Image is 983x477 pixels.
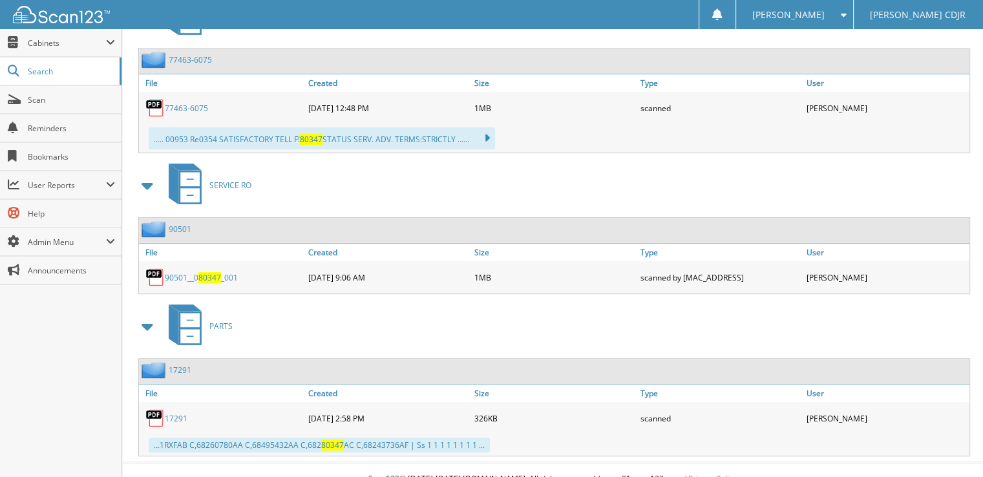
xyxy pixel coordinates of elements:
a: 17291 [169,365,191,376]
div: 1MB [471,264,637,290]
img: folder2.png [142,221,169,237]
div: 1MB [471,95,637,121]
a: PARTS [161,301,233,352]
img: PDF.png [145,268,165,287]
div: ..... 00953 Re0354 SATISFACTORY TELL F! STATUS SERV. ADV. TERMS:STRICTLY ...... [149,127,495,149]
span: Bookmarks [28,151,115,162]
span: 80347 [321,440,344,450]
span: 80347 [198,272,221,283]
img: PDF.png [145,408,165,428]
div: [PERSON_NAME] [803,95,969,121]
a: 17291 [165,413,187,424]
a: Type [637,74,803,92]
span: Help [28,208,115,219]
a: 90501 [169,224,191,235]
a: Size [471,385,637,402]
a: File [139,385,305,402]
span: Reminders [28,123,115,134]
a: Type [637,385,803,402]
a: Type [637,244,803,261]
a: User [803,385,969,402]
span: [PERSON_NAME] [752,11,825,19]
span: PARTS [209,321,233,332]
div: [DATE] 9:06 AM [305,264,471,290]
a: User [803,244,969,261]
img: scan123-logo-white.svg [13,6,110,23]
a: 90501__080347_001 [165,272,238,283]
a: Size [471,74,637,92]
span: Admin Menu [28,237,106,248]
div: [PERSON_NAME] [803,264,969,290]
a: Created [305,385,471,402]
div: scanned by [MAC_ADDRESS] [637,264,803,290]
div: scanned [637,405,803,431]
a: 77463-6075 [165,103,208,114]
a: 77463-6075 [169,54,212,65]
img: folder2.png [142,362,169,378]
iframe: Chat Widget [918,415,983,477]
span: SERVICE RO [209,180,251,191]
a: Size [471,244,637,261]
img: PDF.png [145,98,165,118]
span: [PERSON_NAME] CDJR [870,11,966,19]
span: Cabinets [28,37,106,48]
a: Created [305,244,471,261]
span: 80347 [300,134,322,145]
div: [DATE] 2:58 PM [305,405,471,431]
a: File [139,74,305,92]
div: scanned [637,95,803,121]
div: [DATE] 12:48 PM [305,95,471,121]
div: ...1RXFAB C,68260780AA C,68495432AA C,682 AC C,68243736AF | Ss 1 1 1 1 1 1 1 1 ... [149,438,490,452]
span: User Reports [28,180,106,191]
span: Scan [28,94,115,105]
a: User [803,74,969,92]
div: 326KB [471,405,637,431]
span: Search [28,66,113,77]
span: Announcements [28,265,115,276]
a: File [139,244,305,261]
img: folder2.png [142,52,169,68]
a: Created [305,74,471,92]
a: SERVICE RO [161,160,251,211]
div: [PERSON_NAME] [803,405,969,431]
